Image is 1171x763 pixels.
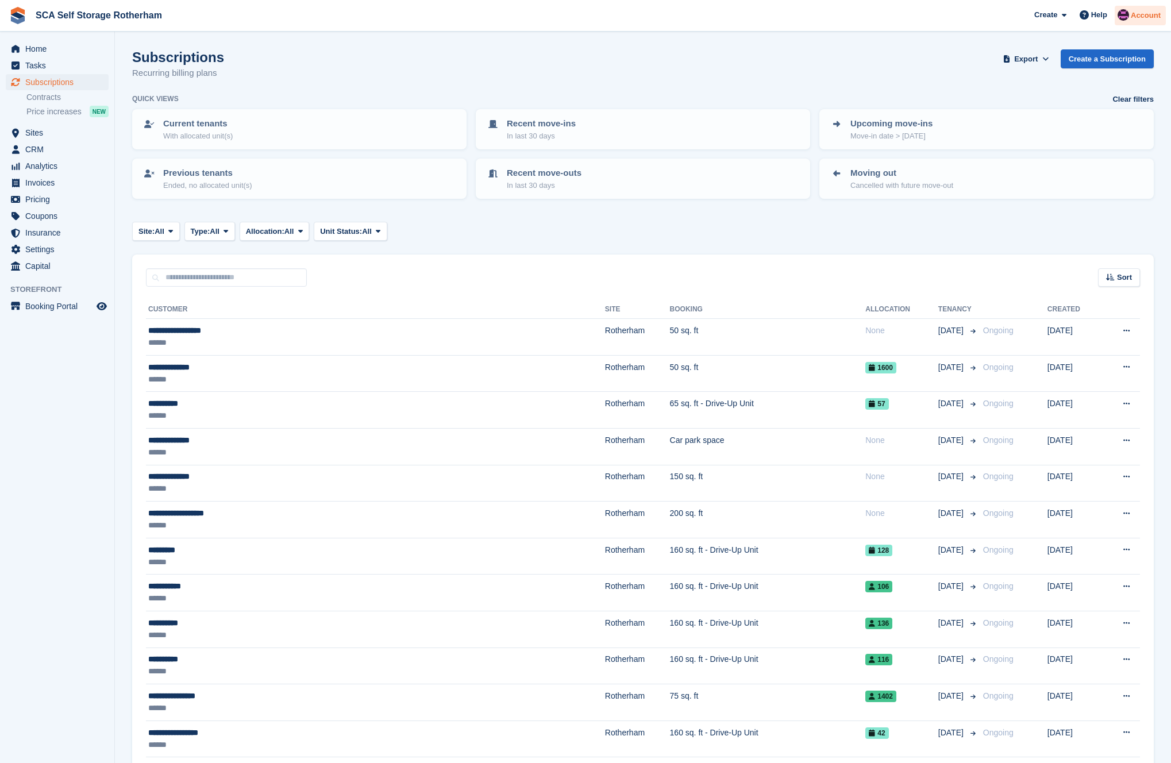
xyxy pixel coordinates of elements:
[1034,9,1057,21] span: Create
[605,720,670,757] td: Rotherham
[1047,684,1101,721] td: [DATE]
[938,434,966,446] span: [DATE]
[983,436,1014,445] span: Ongoing
[865,325,938,337] div: None
[507,117,576,130] p: Recent move-ins
[983,399,1014,408] span: Ongoing
[983,728,1014,737] span: Ongoing
[1047,355,1101,392] td: [DATE]
[25,125,94,141] span: Sites
[983,326,1014,335] span: Ongoing
[605,648,670,684] td: Rotherham
[670,502,866,538] td: 200 sq. ft
[6,141,109,157] a: menu
[163,167,252,180] p: Previous tenants
[865,691,896,702] span: 1402
[983,363,1014,372] span: Ongoing
[938,471,966,483] span: [DATE]
[6,57,109,74] a: menu
[605,355,670,392] td: Rotherham
[25,57,94,74] span: Tasks
[6,191,109,207] a: menu
[25,298,94,314] span: Booking Portal
[507,167,581,180] p: Recent move-outs
[25,225,94,241] span: Insurance
[1117,272,1132,283] span: Sort
[6,158,109,174] a: menu
[670,648,866,684] td: 160 sq. ft - Drive-Up Unit
[6,125,109,141] a: menu
[507,180,581,191] p: In last 30 days
[1061,49,1154,68] a: Create a Subscription
[240,222,310,241] button: Allocation: All
[1047,648,1101,684] td: [DATE]
[605,319,670,356] td: Rotherham
[865,507,938,519] div: None
[210,226,219,237] span: All
[605,611,670,648] td: Rotherham
[1014,53,1038,65] span: Export
[670,538,866,575] td: 160 sq. ft - Drive-Up Unit
[938,617,966,629] span: [DATE]
[938,653,966,665] span: [DATE]
[938,325,966,337] span: [DATE]
[6,298,109,314] a: menu
[865,727,888,739] span: 42
[938,507,966,519] span: [DATE]
[1047,319,1101,356] td: [DATE]
[6,41,109,57] a: menu
[1112,94,1154,105] a: Clear filters
[1047,720,1101,757] td: [DATE]
[670,355,866,392] td: 50 sq. ft
[25,241,94,257] span: Settings
[155,226,164,237] span: All
[25,141,94,157] span: CRM
[362,226,372,237] span: All
[670,392,866,429] td: 65 sq. ft - Drive-Up Unit
[938,580,966,592] span: [DATE]
[320,226,362,237] span: Unit Status:
[25,258,94,274] span: Capital
[477,110,809,148] a: Recent move-ins In last 30 days
[1118,9,1129,21] img: Dale Chapman
[132,49,224,65] h1: Subscriptions
[314,222,387,241] button: Unit Status: All
[1047,575,1101,611] td: [DATE]
[6,74,109,90] a: menu
[6,258,109,274] a: menu
[670,428,866,465] td: Car park space
[670,720,866,757] td: 160 sq. ft - Drive-Up Unit
[670,575,866,611] td: 160 sq. ft - Drive-Up Unit
[25,41,94,57] span: Home
[605,300,670,319] th: Site
[1047,465,1101,502] td: [DATE]
[10,284,114,295] span: Storefront
[1047,428,1101,465] td: [DATE]
[6,241,109,257] a: menu
[507,130,576,142] p: In last 30 days
[865,300,938,319] th: Allocation
[605,392,670,429] td: Rotherham
[133,110,465,148] a: Current tenants With allocated unit(s)
[983,618,1014,627] span: Ongoing
[477,160,809,198] a: Recent move-outs In last 30 days
[605,502,670,538] td: Rotherham
[850,167,953,180] p: Moving out
[605,575,670,611] td: Rotherham
[670,465,866,502] td: 150 sq. ft
[670,611,866,648] td: 160 sq. ft - Drive-Up Unit
[25,208,94,224] span: Coupons
[605,684,670,721] td: Rotherham
[850,180,953,191] p: Cancelled with future move-out
[1091,9,1107,21] span: Help
[938,544,966,556] span: [DATE]
[1131,10,1161,21] span: Account
[821,160,1153,198] a: Moving out Cancelled with future move-out
[605,538,670,575] td: Rotherham
[1047,392,1101,429] td: [DATE]
[25,191,94,207] span: Pricing
[865,471,938,483] div: None
[6,175,109,191] a: menu
[938,690,966,702] span: [DATE]
[163,117,233,130] p: Current tenants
